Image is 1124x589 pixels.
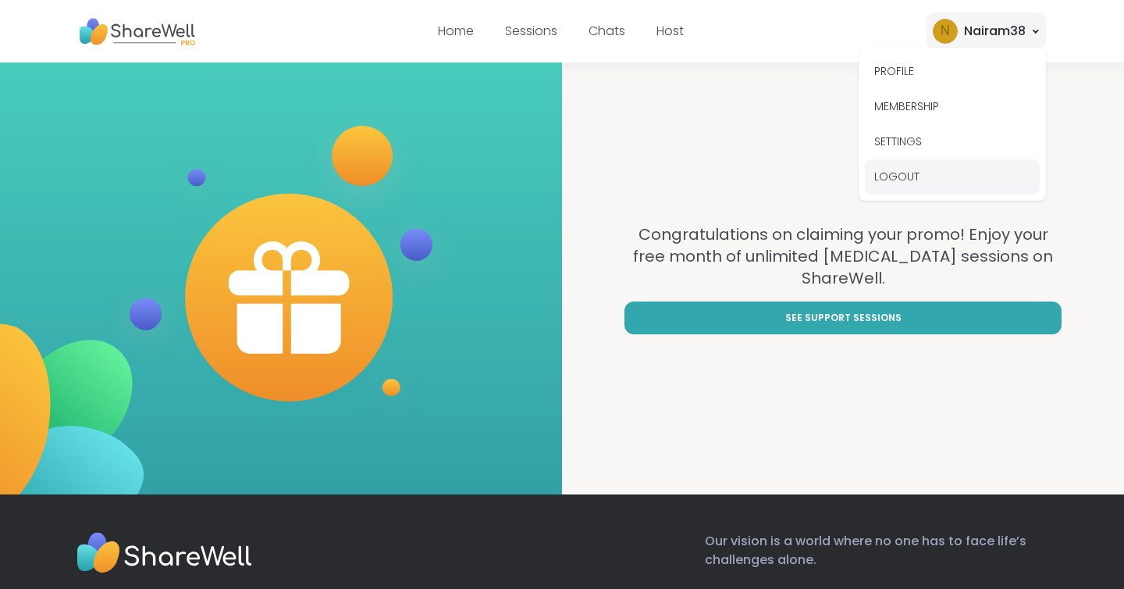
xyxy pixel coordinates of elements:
a: See support sessions [624,302,1062,334]
button: LOGOUT [865,159,1040,195]
button: PROFILE [865,54,1040,89]
a: Sessions [505,22,557,40]
a: Chats [589,22,625,40]
div: Nairam38 [964,22,1026,41]
img: Sharewell [76,532,252,577]
a: Host [656,22,684,40]
img: ShareWell Nav Logo [78,10,195,53]
button: SETTINGS [865,124,1040,159]
a: Home [438,22,474,40]
span: See support sessions [785,311,902,325]
h2: Congratulations on claiming your promo! Enjoy your free month of unlimited [MEDICAL_DATA] session... [624,223,1062,289]
p: Our vision is a world where no one has to face life’s challenges alone. [705,532,1046,581]
span: N [941,21,950,41]
button: MEMBERSHIP [865,89,1040,124]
